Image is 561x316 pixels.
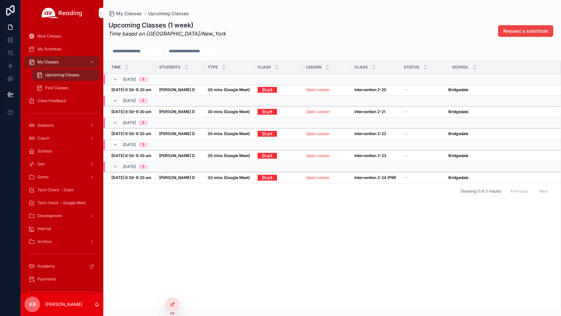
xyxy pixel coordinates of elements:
span: New Classes [37,34,61,39]
strong: 30 mins (Google Meet) [208,153,250,158]
span: -- [404,109,408,114]
strong: Intervention 2-20 [354,87,386,92]
strong: [PERSON_NAME] D [159,131,195,136]
a: 30 mins (Google Meet) [208,87,250,92]
a: -- [404,87,444,92]
span: -- [404,131,408,136]
em: Time based on [GEOGRAPHIC_DATA]/New_York [108,30,226,37]
a: Intervention 2-22 [354,131,396,136]
span: Demo [37,174,48,180]
a: [DATE] 8:50-9:20 am [111,131,151,136]
a: Open Lesson [306,87,330,92]
strong: Bridgedale [448,109,468,114]
span: -- [404,175,408,180]
span: Lesson [306,65,321,70]
span: Tech Check - Zoom [37,187,74,193]
span: [DATE] [123,142,136,147]
span: Sessions [37,123,54,128]
a: [DATE] 8:50-9:20 am [111,109,151,114]
span: My Classes [37,59,58,65]
div: 1 [142,77,144,82]
strong: Bridgedale [448,153,468,158]
a: [PERSON_NAME] D [159,87,200,92]
span: School [452,65,469,70]
h1: Upcoming Classes (1 week) [108,21,226,30]
a: 30 mins (Google Meet) [208,131,250,136]
a: [PERSON_NAME] D [159,175,200,180]
a: -- [404,175,444,180]
span: Coach [37,136,49,141]
a: Start [258,173,277,183]
span: -- [404,87,408,92]
a: Start [258,153,298,159]
a: Open Lesson [306,175,347,180]
a: [PERSON_NAME] D [159,109,200,114]
span: Status [404,65,419,70]
span: Class [354,65,368,70]
span: Academy [37,264,55,269]
a: Intervention 2-24 (PM) [354,175,396,180]
a: My Classes [25,56,99,68]
div: 1 [142,98,144,103]
a: [PERSON_NAME] D [159,131,200,136]
a: Intervention 2-20 [354,87,396,92]
span: Time [111,65,121,70]
a: Tech Check - Zoom [25,184,99,196]
span: Students [159,65,180,70]
a: Start [258,85,277,95]
strong: [PERSON_NAME] D [159,175,195,180]
strong: Intervention 2-22 [354,131,386,136]
strong: 30 mins (Google Meet) [208,175,250,180]
span: Archive [37,239,52,244]
a: Internal [25,223,99,235]
a: -- [404,109,444,114]
a: Start [258,131,298,137]
a: Coach [25,132,99,144]
a: Open Lesson [306,131,330,136]
a: Tech check - Google Meet [25,197,99,209]
a: Archive [25,236,99,248]
a: Upcoming Classes [32,69,99,81]
div: 1 [142,142,144,147]
a: Class Feedback [25,95,99,107]
a: -- [404,153,444,158]
strong: [PERSON_NAME] D [159,153,195,158]
a: Start [258,107,277,117]
strong: Bridgedale [448,175,468,180]
span: [DATE] [123,98,136,103]
span: Past Classes [45,85,68,90]
span: [DATE] [123,120,136,125]
a: Development [25,210,99,222]
button: Request a substitute [498,25,553,37]
span: My Classes [116,10,142,17]
a: Open Lesson [306,131,347,136]
a: Bridgedale [448,153,553,158]
strong: [PERSON_NAME] D [159,87,195,92]
span: Tech check - Google Meet [37,200,86,205]
span: Dev [37,162,45,167]
span: Internal [37,226,51,231]
a: Bridgedale [448,175,553,180]
a: Schools [25,145,99,157]
a: Academy [25,260,99,272]
a: Bridgedale [448,131,553,136]
strong: [DATE] 8:50-9:20 am [111,153,151,158]
a: Intervention 2-23 [354,153,396,158]
span: KR [29,300,36,308]
span: Upcoming Classes [148,10,189,17]
span: Upcoming Classes [45,72,79,78]
a: [DATE] 8:50-9:20 am [111,87,151,92]
a: Start [258,87,298,93]
strong: 30 mins (Google Meet) [208,109,250,114]
a: Demo [25,171,99,183]
a: Open Lesson [306,153,347,158]
a: [DATE] 8:50-9:20 am [111,175,151,180]
span: Payments [37,277,56,282]
a: -- [404,131,444,136]
a: Intervention 2-21 [354,109,396,114]
a: My Schedule [25,43,99,55]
